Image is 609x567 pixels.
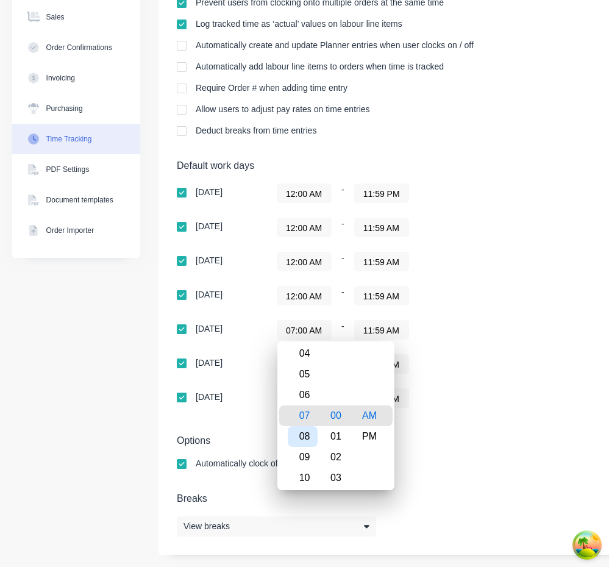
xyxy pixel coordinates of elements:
[277,218,582,237] div: -
[196,222,223,230] div: [DATE]
[196,459,394,468] div: Automatically clock off users when work day finishes
[286,341,319,490] div: Hour
[12,154,140,185] button: PDF Settings
[277,354,582,374] div: -
[355,252,408,271] input: Finish
[46,225,94,236] div: Order Importer
[46,73,75,84] div: Invoicing
[12,32,140,63] button: Order Confirmations
[288,468,318,488] div: 10
[288,447,318,468] div: 09
[355,405,385,426] div: AM
[288,426,318,447] div: 08
[46,194,113,205] div: Document templates
[46,12,65,23] div: Sales
[319,341,353,490] div: Minute
[46,164,90,175] div: PDF Settings
[46,103,83,114] div: Purchasing
[355,287,408,305] input: Finish
[183,520,230,533] span: View breaks
[196,20,402,28] div: Log tracked time as ‘actual’ values on labour line items
[196,324,223,333] div: [DATE]
[12,63,140,93] button: Invoicing
[196,62,444,71] div: Automatically add labour line items to orders when time is tracked
[277,184,582,203] div: -
[196,256,223,265] div: [DATE]
[196,41,474,49] div: Automatically create and update Planner entries when user clocks on / off
[288,364,318,385] div: 05
[196,188,223,196] div: [DATE]
[355,426,385,447] div: PM
[321,447,351,468] div: 02
[12,124,140,154] button: Time Tracking
[277,287,331,305] input: Start
[277,286,582,305] div: -
[321,426,351,447] div: 01
[355,184,408,202] input: Finish
[575,533,599,557] button: Open Tanstack query devtools
[277,388,582,408] div: -
[196,290,223,299] div: [DATE]
[355,321,408,339] input: Finish
[12,215,140,246] button: Order Importer
[277,320,582,340] div: -
[321,405,351,426] div: 00
[355,218,408,237] input: Finish
[321,468,351,488] div: 03
[46,42,112,53] div: Order Confirmations
[288,343,318,364] div: 04
[196,358,223,367] div: [DATE]
[12,185,140,215] button: Document templates
[288,385,318,405] div: 06
[46,134,92,144] div: Time Tracking
[277,252,582,271] div: -
[196,105,370,113] div: Allow users to adjust pay rates on time entries
[12,2,140,32] button: Sales
[277,218,331,237] input: Start
[12,93,140,124] button: Purchasing
[277,184,331,202] input: Start
[196,84,347,92] div: Require Order # when adding time entry
[277,321,331,339] input: Start
[196,126,316,135] div: Deduct breaks from time entries
[288,405,318,426] div: 07
[196,393,223,401] div: [DATE]
[277,252,331,271] input: Start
